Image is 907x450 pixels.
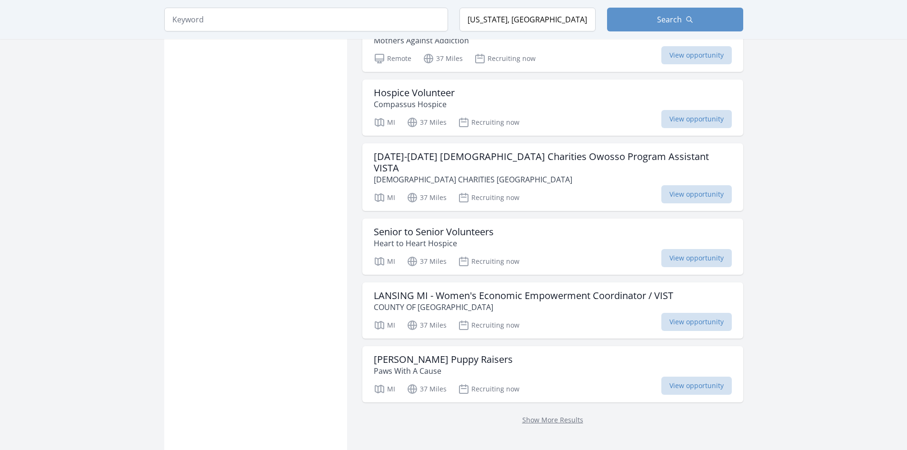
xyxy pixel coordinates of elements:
span: View opportunity [661,313,732,331]
p: Recruiting now [458,320,519,331]
input: Keyword [164,8,448,31]
p: Recruiting now [458,383,519,395]
p: 37 Miles [407,383,447,395]
p: 37 Miles [407,117,447,128]
p: MI [374,256,395,267]
a: Show More Results [522,415,583,424]
p: 37 Miles [423,53,463,64]
span: View opportunity [661,110,732,128]
h3: LANSING MI - Women's Economic Empowerment Coordinator / VIST [374,290,673,301]
p: Recruiting now [458,192,519,203]
h3: Hospice Volunteer [374,87,455,99]
input: Location [459,8,596,31]
p: Remote [374,53,411,64]
p: Recruiting now [474,53,536,64]
span: View opportunity [661,185,732,203]
p: 37 Miles [407,256,447,267]
p: Compassus Hospice [374,99,455,110]
button: Search [607,8,743,31]
h3: Senior to Senior Volunteers [374,226,494,238]
span: View opportunity [661,377,732,395]
a: LANSING MI - Women's Economic Empowerment Coordinator / VIST COUNTY OF [GEOGRAPHIC_DATA] MI 37 Mi... [362,282,743,339]
a: Partnerships Coordinator Mothers Against Addiction Remote 37 Miles Recruiting now View opportunity [362,16,743,72]
p: [DEMOGRAPHIC_DATA] CHARITIES [GEOGRAPHIC_DATA] [374,174,732,185]
p: 37 Miles [407,192,447,203]
p: COUNTY OF [GEOGRAPHIC_DATA] [374,301,673,313]
span: View opportunity [661,46,732,64]
p: Paws With A Cause [374,365,513,377]
a: [PERSON_NAME] Puppy Raisers Paws With A Cause MI 37 Miles Recruiting now View opportunity [362,346,743,402]
p: MI [374,192,395,203]
p: Recruiting now [458,117,519,128]
p: MI [374,383,395,395]
p: 37 Miles [407,320,447,331]
p: Recruiting now [458,256,519,267]
h3: [DATE]-[DATE] [DEMOGRAPHIC_DATA] Charities Owosso Program Assistant VISTA [374,151,732,174]
p: Heart to Heart Hospice [374,238,494,249]
a: Hospice Volunteer Compassus Hospice MI 37 Miles Recruiting now View opportunity [362,80,743,136]
p: Mothers Against Addiction [374,35,486,46]
p: MI [374,320,395,331]
p: MI [374,117,395,128]
span: Search [657,14,682,25]
a: [DATE]-[DATE] [DEMOGRAPHIC_DATA] Charities Owosso Program Assistant VISTA [DEMOGRAPHIC_DATA] CHAR... [362,143,743,211]
h3: [PERSON_NAME] Puppy Raisers [374,354,513,365]
span: View opportunity [661,249,732,267]
a: Senior to Senior Volunteers Heart to Heart Hospice MI 37 Miles Recruiting now View opportunity [362,219,743,275]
